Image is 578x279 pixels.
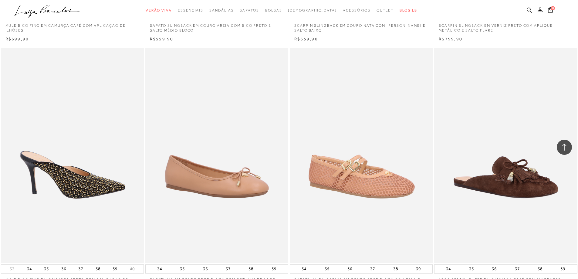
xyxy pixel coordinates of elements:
a: categoryNavScreenReaderText [377,5,394,16]
a: MULE BICO FINO EM CAMURÇA CAFÉ COM APLICAÇÃO DE ILHÓSES [1,19,144,33]
button: 35 [467,265,476,273]
a: SCARPIN SLINGBACK EM COURO NATA COM [PERSON_NAME] E SALTO BAIXO [290,19,433,33]
img: SAPATILHA BALLERINA EM COURO BEGE BLUSH COM TELA E TIRAS DUPLAS [290,49,432,262]
a: categoryNavScreenReaderText [343,5,370,16]
button: 35 [42,265,51,273]
span: R$659,90 [294,36,318,41]
button: 36 [490,265,499,273]
a: categoryNavScreenReaderText [209,5,234,16]
a: categoryNavScreenReaderText [240,5,259,16]
button: 34 [155,265,164,273]
a: noSubCategoriesText [288,5,337,16]
button: 37 [76,265,85,273]
img: SAPATILHA EM COURO BEGE BLUSH COM DETALHE DE LAÇO [146,49,288,262]
img: MULE PENNY LOAFER EM CAMURÇA CAFÉ COM PINGENTES [435,49,576,262]
span: Essenciais [178,8,203,12]
span: R$699,90 [5,36,29,41]
a: SAPATO SLINGBACK EM COURO AREIA COM BICO PRETO E SALTO MÉDIO BLOCO [145,19,288,33]
a: MULE PENNY LOAFER EM CAMURÇA CAFÉ COM PINGENTES MULE PENNY LOAFER EM CAMURÇA CAFÉ COM PINGENTES [435,49,576,262]
span: R$799,90 [439,36,462,41]
a: BLOG LB [400,5,417,16]
a: SAPATILHA BALLERINA EM COURO BEGE BLUSH COM TELA E TIRAS DUPLAS SAPATILHA BALLERINA EM COURO BEGE... [290,49,432,262]
button: 38 [536,265,544,273]
a: categoryNavScreenReaderText [146,5,172,16]
button: 35 [178,265,187,273]
a: SAPATILHA EM COURO BEGE BLUSH COM DETALHE DE LAÇO SAPATILHA EM COURO BEGE BLUSH COM DETALHE DE LAÇO [146,49,288,262]
span: Bolsas [265,8,282,12]
span: BLOG LB [400,8,417,12]
button: 40 [128,266,137,272]
button: 0 [546,7,555,15]
a: categoryNavScreenReaderText [178,5,203,16]
button: 34 [444,265,453,273]
span: [DEMOGRAPHIC_DATA] [288,8,337,12]
a: SCARPIN SLINGBACK EM VERNIZ PRETO COM APLIQUE METÁLICO E SALTO FLARE [434,19,577,33]
span: 0 [551,6,555,10]
button: 39 [111,265,119,273]
span: Sapatos [240,8,259,12]
button: 35 [323,265,331,273]
button: 36 [59,265,68,273]
button: 36 [201,265,210,273]
span: Outlet [377,8,394,12]
button: 39 [414,265,423,273]
button: 38 [391,265,400,273]
button: 37 [224,265,232,273]
a: categoryNavScreenReaderText [265,5,282,16]
button: 34 [300,265,308,273]
button: 38 [247,265,255,273]
button: 39 [270,265,278,273]
button: 36 [346,265,354,273]
button: 37 [513,265,522,273]
span: Verão Viva [146,8,172,12]
img: MULE BICO FINO EM CAMURÇA PRETO COM APLICAÇÃO DE ILHÓSES [2,48,144,263]
span: R$559,90 [150,36,174,41]
button: 38 [94,265,102,273]
button: 33 [8,266,16,272]
button: 39 [559,265,567,273]
button: 37 [368,265,377,273]
span: Acessórios [343,8,370,12]
span: Sandálias [209,8,234,12]
button: 34 [25,265,34,273]
a: MULE BICO FINO EM CAMURÇA PRETO COM APLICAÇÃO DE ILHÓSES [2,49,143,262]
